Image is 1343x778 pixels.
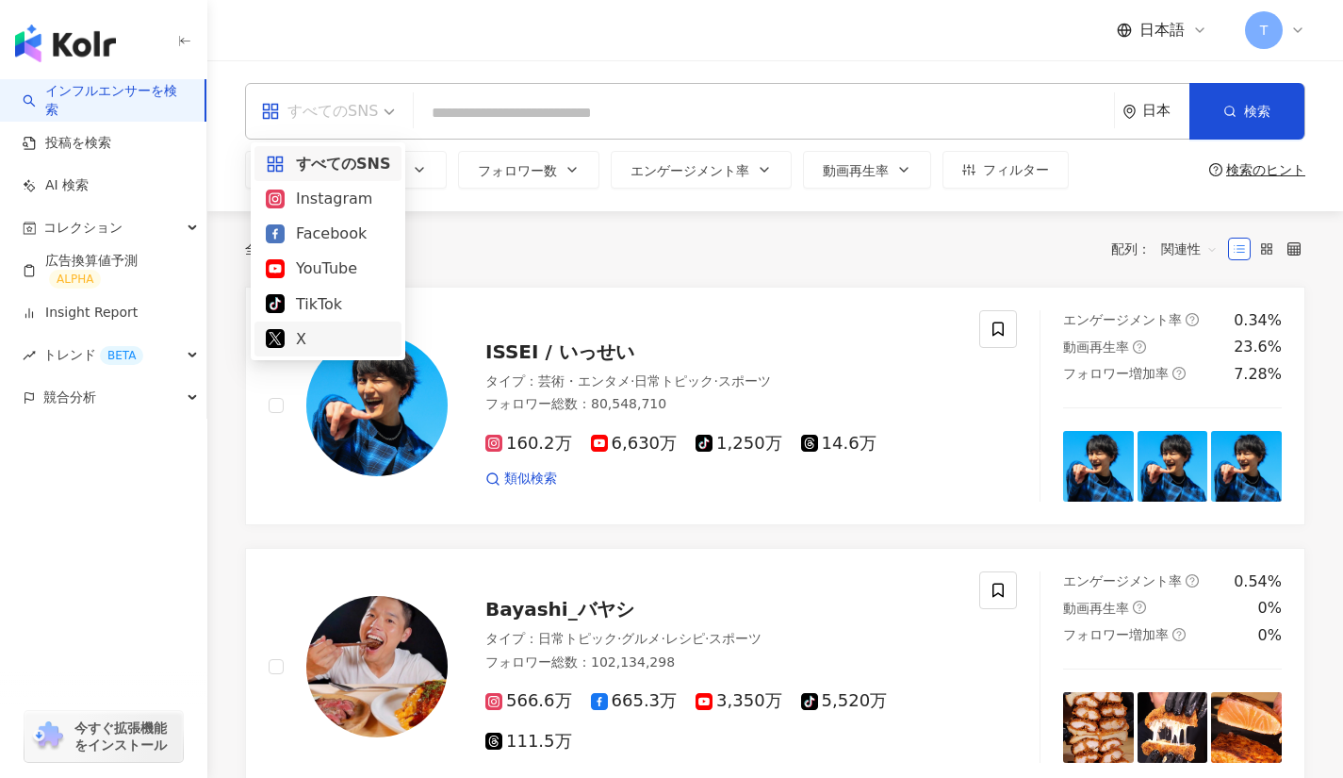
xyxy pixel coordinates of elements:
[266,187,390,210] div: Instagram
[1063,366,1169,381] span: フォロワー増加率
[1186,313,1199,326] span: question-circle
[1063,601,1129,616] span: 動画再生率
[617,631,621,646] span: ·
[696,691,782,711] span: 3,350万
[1234,337,1282,357] div: 23.6%
[1258,625,1282,646] div: 0%
[611,151,792,189] button: エンゲージメント率
[478,163,557,178] span: フォロワー数
[1161,234,1218,264] span: 関連性
[504,470,557,488] span: 類似検索
[823,163,889,178] span: 動画再生率
[1063,339,1129,355] span: 動画再生率
[43,334,143,376] span: トレンド
[23,349,36,362] span: rise
[718,373,771,389] span: スポーツ
[458,151,599,189] button: フォロワー数
[705,631,709,646] span: ·
[266,292,390,316] div: TikTok
[1234,310,1282,331] div: 0.34%
[266,327,390,351] div: X
[485,434,572,454] span: 160.2万
[485,340,634,363] span: ISSEI / いっせい
[23,252,191,290] a: 広告換算値予測ALPHA
[631,163,749,178] span: エンゲージメント率
[1142,103,1189,119] div: 日本
[485,630,957,649] div: タイプ ：
[245,287,1305,525] a: KOL AvatarISSEI / いっせいタイプ：芸術・エンタメ·日常トピック·スポーツフォロワー総数：80,548,710160.2万6,630万1,250万14.6万類似検索エンゲージメン...
[1211,431,1282,502] img: post-image
[538,373,631,389] span: 芸術・エンタメ
[43,376,96,419] span: 競合分析
[1244,104,1270,119] span: 検索
[485,654,957,672] div: フォロワー総数 ： 102,134,298
[261,102,280,121] span: appstore
[591,691,678,711] span: 665.3万
[803,151,931,189] button: 動画再生率
[983,162,1049,177] span: フィルター
[1234,571,1282,592] div: 0.54%
[100,346,143,365] div: BETA
[1186,574,1199,588] span: question-circle
[43,207,123,249] span: コレクション
[801,691,888,711] span: 5,520万
[1189,83,1304,140] button: 検索
[1139,20,1185,41] span: 日本語
[485,691,572,711] span: 566.6万
[485,598,634,621] span: Bayashi_バヤシ
[661,631,664,646] span: ·
[266,155,285,174] span: appstore
[1172,367,1186,380] span: question-circle
[485,732,572,752] span: 111.5万
[709,631,762,646] span: スポーツ
[1133,340,1146,354] span: question-circle
[485,372,957,391] div: タイプ ：
[485,470,557,488] a: 類似検索
[1226,162,1305,177] div: 検索のヒント
[942,151,1069,189] button: フィルター
[538,631,617,646] span: 日常トピック
[665,631,705,646] span: レシピ
[1172,628,1186,641] span: question-circle
[485,395,957,414] div: フォロワー総数 ： 80,548,710
[30,721,66,752] img: chrome extension
[621,631,661,646] span: グルメ
[15,25,116,62] img: logo
[25,711,183,762] a: chrome extension今すぐ拡張機能をインストール
[591,434,678,454] span: 6,630万
[1138,431,1208,502] img: post-image
[306,335,448,476] img: KOL Avatar
[245,241,334,257] div: 全 件
[1063,573,1182,588] span: エンゲージメント率
[1209,163,1222,176] span: question-circle
[631,373,634,389] span: ·
[1111,234,1228,264] div: 配列：
[1258,598,1282,619] div: 0%
[1133,601,1146,614] span: question-circle
[1063,692,1134,763] img: post-image
[266,222,390,245] div: Facebook
[696,434,782,454] span: 1,250万
[1138,692,1208,763] img: post-image
[266,257,390,280] div: YouTube
[74,720,177,753] span: 今すぐ拡張機能をインストール
[23,134,111,153] a: 投稿を検索
[1234,364,1282,385] div: 7.28%
[1063,431,1134,502] img: post-image
[1122,105,1137,119] span: environment
[306,596,448,737] img: KOL Avatar
[23,176,89,195] a: AI 検索
[23,304,138,323] a: Insight Report
[634,373,713,389] span: 日常トピック
[261,96,378,126] div: すべてのSNS
[245,151,347,189] button: タイプ
[1063,312,1182,327] span: エンゲージメント率
[1063,627,1169,642] span: フォロワー増加率
[23,82,189,119] a: searchインフルエンサーを検索
[1260,20,1269,41] span: T
[266,152,390,175] div: すべてのSNS
[1211,692,1282,763] img: post-image
[713,373,717,389] span: ·
[801,434,876,454] span: 14.6万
